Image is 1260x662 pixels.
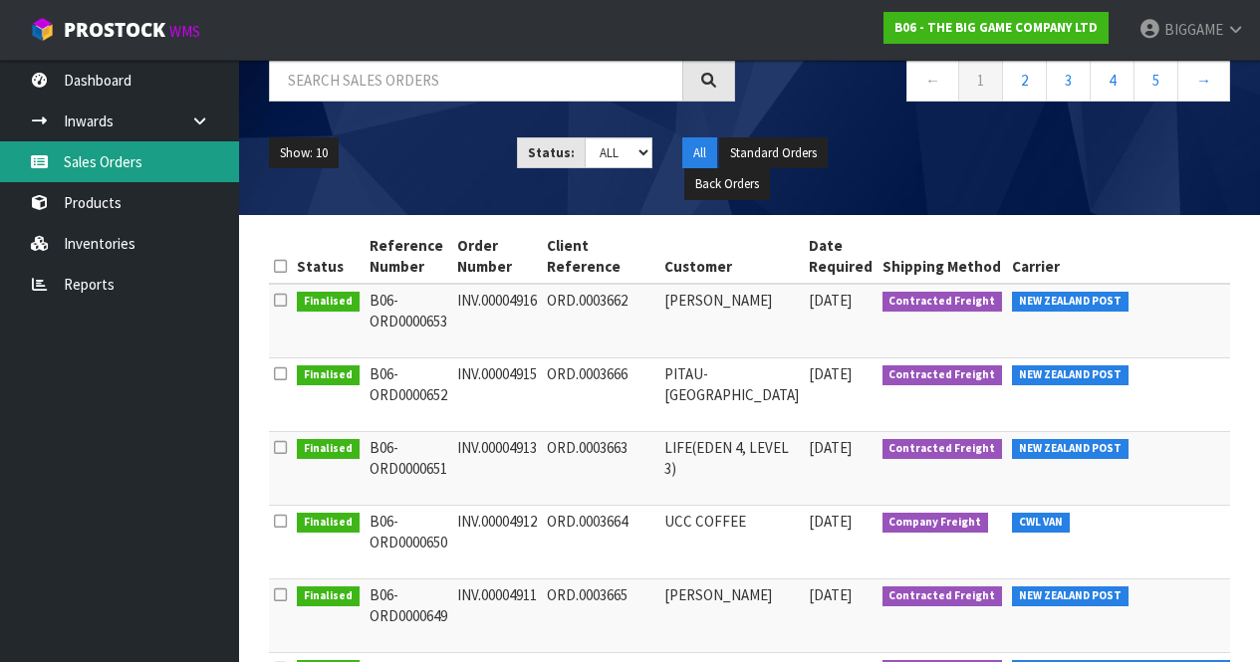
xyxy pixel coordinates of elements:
[297,513,360,533] span: Finalised
[809,512,852,531] span: [DATE]
[878,230,1008,284] th: Shipping Method
[882,292,1003,312] span: Contracted Freight
[804,230,878,284] th: Date Required
[1164,20,1223,39] span: BIGGAME
[542,357,659,431] td: ORD.0003666
[365,284,452,358] td: B06-ORD0000653
[542,505,659,578] td: ORD.0003664
[765,59,1231,108] nav: Page navigation
[659,357,804,431] td: PITAU-[GEOGRAPHIC_DATA]
[809,364,852,383] span: [DATE]
[292,230,365,284] th: Status
[1012,439,1129,459] span: NEW ZEALAND POST
[682,137,717,169] button: All
[1134,59,1178,102] a: 5
[719,137,828,169] button: Standard Orders
[297,439,360,459] span: Finalised
[958,59,1003,102] a: 1
[297,365,360,385] span: Finalised
[809,438,852,457] span: [DATE]
[30,17,55,42] img: cube-alt.png
[452,578,542,652] td: INV.00004911
[1002,59,1047,102] a: 2
[542,431,659,505] td: ORD.0003663
[365,357,452,431] td: B06-ORD0000652
[1012,513,1070,533] span: CWL VAN
[906,59,959,102] a: ←
[542,230,659,284] th: Client Reference
[1012,292,1129,312] span: NEW ZEALAND POST
[882,439,1003,459] span: Contracted Freight
[882,365,1003,385] span: Contracted Freight
[169,22,200,41] small: WMS
[659,431,804,505] td: LIFE(EDEN 4, LEVEL 3)
[365,505,452,578] td: B06-ORD0000650
[365,578,452,652] td: B06-ORD0000649
[452,357,542,431] td: INV.00004915
[269,137,339,169] button: Show: 10
[1012,365,1129,385] span: NEW ZEALAND POST
[882,513,989,533] span: Company Freight
[297,586,360,606] span: Finalised
[1012,586,1129,606] span: NEW ZEALAND POST
[542,284,659,358] td: ORD.0003662
[659,230,804,284] th: Customer
[452,230,542,284] th: Order Number
[659,284,804,358] td: [PERSON_NAME]
[365,230,452,284] th: Reference Number
[809,585,852,604] span: [DATE]
[659,578,804,652] td: [PERSON_NAME]
[452,284,542,358] td: INV.00004916
[684,168,770,200] button: Back Orders
[882,586,1003,606] span: Contracted Freight
[365,431,452,505] td: B06-ORD0000651
[297,292,360,312] span: Finalised
[64,17,165,43] span: ProStock
[659,505,804,578] td: UCC COFFEE
[1046,59,1091,102] a: 3
[269,59,683,102] input: Search sales orders
[809,291,852,310] span: [DATE]
[542,578,659,652] td: ORD.0003665
[528,144,575,161] strong: Status:
[894,19,1098,36] strong: B06 - THE BIG GAME COMPANY LTD
[1177,59,1230,102] a: →
[1090,59,1134,102] a: 4
[452,505,542,578] td: INV.00004912
[452,431,542,505] td: INV.00004913
[1007,230,1244,284] th: Carrier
